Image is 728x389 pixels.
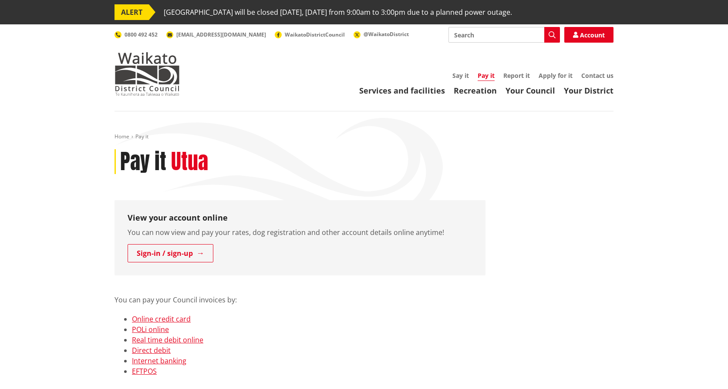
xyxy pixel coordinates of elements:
span: [GEOGRAPHIC_DATA] will be closed [DATE], [DATE] from 9:00am to 3:00pm due to a planned power outage. [164,4,512,20]
a: Recreation [454,85,497,96]
a: Report it [503,71,530,80]
nav: breadcrumb [115,133,613,141]
span: 0800 492 452 [125,31,158,38]
a: 0800 492 452 [115,31,158,38]
a: Pay it [478,71,495,81]
h2: Utua [171,149,208,174]
h3: View your account online [128,213,472,223]
a: Your District [564,85,613,96]
a: Real time debit online [132,335,203,345]
a: @WaikatoDistrict [354,30,409,38]
a: Direct debit [132,345,171,355]
a: Contact us [581,71,613,80]
span: [EMAIL_ADDRESS][DOMAIN_NAME] [176,31,266,38]
a: POLi online [132,325,169,334]
span: @WaikatoDistrict [364,30,409,38]
p: You can pay your Council invoices by: [115,284,485,305]
a: Online credit card [132,314,191,324]
span: WaikatoDistrictCouncil [285,31,345,38]
a: Services and facilities [359,85,445,96]
a: WaikatoDistrictCouncil [275,31,345,38]
span: Pay it [135,133,148,140]
input: Search input [448,27,560,43]
a: Home [115,133,129,140]
img: Waikato District Council - Te Kaunihera aa Takiwaa o Waikato [115,52,180,96]
a: [EMAIL_ADDRESS][DOMAIN_NAME] [166,31,266,38]
a: Account [564,27,613,43]
a: Your Council [506,85,555,96]
span: ALERT [115,4,149,20]
p: You can now view and pay your rates, dog registration and other account details online anytime! [128,227,472,238]
a: Apply for it [539,71,573,80]
h1: Pay it [120,149,166,174]
a: Sign-in / sign-up [128,244,213,262]
a: Say it [452,71,469,80]
a: Internet banking [132,356,186,366]
a: EFTPOS [132,366,157,376]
